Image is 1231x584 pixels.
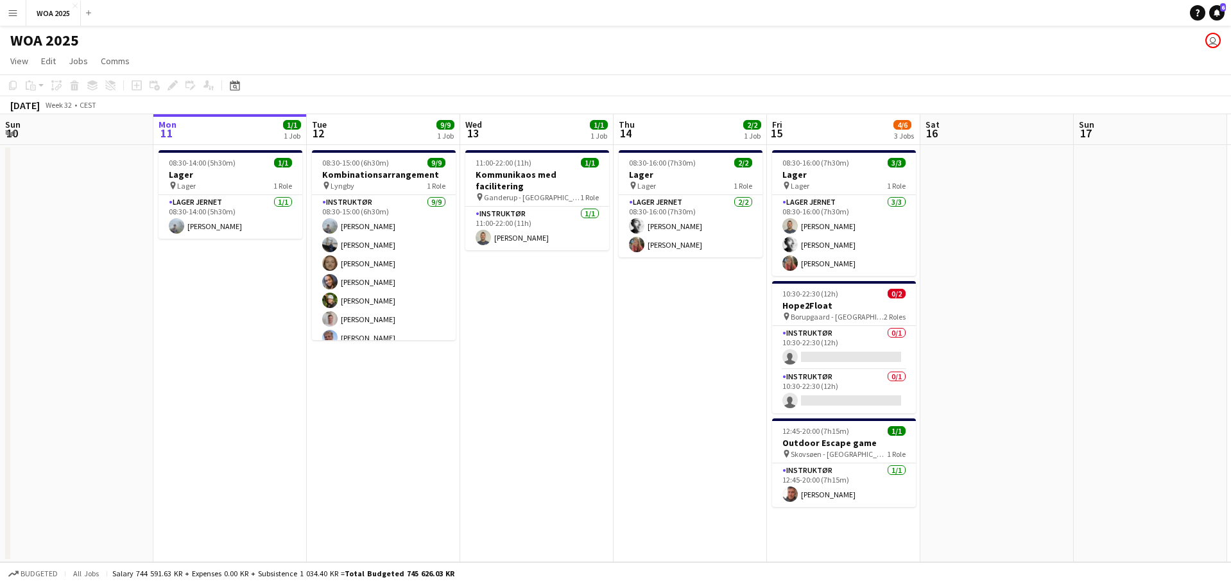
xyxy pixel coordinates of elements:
span: 11 [157,126,176,141]
span: 1/1 [581,158,599,167]
span: Total Budgeted 745 626.03 KR [345,569,454,578]
span: Skovsøen - [GEOGRAPHIC_DATA] [791,449,887,459]
span: 1 Role [887,449,906,459]
span: 12 [310,126,327,141]
app-card-role: Lager Jernet2/208:30-16:00 (7h30m)[PERSON_NAME][PERSON_NAME] [619,195,762,257]
span: 1/1 [888,426,906,436]
span: 4/6 [893,120,911,130]
app-card-role: Instruktør1/112:45-20:00 (7h15m)[PERSON_NAME] [772,463,916,507]
span: View [10,55,28,67]
app-job-card: 08:30-14:00 (5h30m)1/1Lager Lager1 RoleLager Jernet1/108:30-14:00 (5h30m)[PERSON_NAME] [159,150,302,239]
span: 1 Role [734,181,752,191]
span: 10:30-22:30 (12h) [782,289,838,298]
app-card-role: Instruktør9/908:30-15:00 (6h30m)[PERSON_NAME][PERSON_NAME][PERSON_NAME][PERSON_NAME][PERSON_NAME]... [312,195,456,391]
div: 1 Job [590,131,607,141]
span: 17 [1077,126,1094,141]
span: 9/9 [436,120,454,130]
app-card-role: Instruktør0/110:30-22:30 (12h) [772,326,916,370]
span: 6 [1220,3,1226,12]
span: 08:30-16:00 (7h30m) [782,158,849,167]
app-job-card: 08:30-16:00 (7h30m)2/2Lager Lager1 RoleLager Jernet2/208:30-16:00 (7h30m)[PERSON_NAME][PERSON_NAME] [619,150,762,257]
span: 1 Role [887,181,906,191]
a: 6 [1209,5,1225,21]
span: 13 [463,126,482,141]
span: Jobs [69,55,88,67]
span: 3/3 [888,158,906,167]
h3: Lager [159,169,302,180]
span: 1/1 [274,158,292,167]
h3: Kommunikaos med facilitering [465,169,609,192]
app-job-card: 08:30-16:00 (7h30m)3/3Lager Lager1 RoleLager Jernet3/308:30-16:00 (7h30m)[PERSON_NAME][PERSON_NAM... [772,150,916,276]
app-job-card: 12:45-20:00 (7h15m)1/1Outdoor Escape game Skovsøen - [GEOGRAPHIC_DATA]1 RoleInstruktør1/112:45-20... [772,418,916,507]
div: 1 Job [437,131,454,141]
button: Budgeted [6,567,60,581]
span: Lyngby [331,181,354,191]
span: 2 Roles [884,312,906,322]
span: 1 Role [427,181,445,191]
span: 0/2 [888,289,906,298]
span: 2/2 [743,120,761,130]
span: 9/9 [427,158,445,167]
span: Mon [159,119,176,130]
span: Comms [101,55,130,67]
div: 3 Jobs [894,131,914,141]
span: 08:30-14:00 (5h30m) [169,158,236,167]
app-card-role: Lager Jernet1/108:30-14:00 (5h30m)[PERSON_NAME] [159,195,302,239]
span: 15 [770,126,782,141]
app-card-role: Instruktør1/111:00-22:00 (11h)[PERSON_NAME] [465,207,609,250]
span: Tue [312,119,327,130]
div: 1 Job [744,131,761,141]
div: Salary 744 591.63 KR + Expenses 0.00 KR + Subsistence 1 034.40 KR = [112,569,454,578]
span: 10 [3,126,21,141]
app-job-card: 10:30-22:30 (12h)0/2Hope2Float Borupgaard - [GEOGRAPHIC_DATA]2 RolesInstruktør0/110:30-22:30 (12h... [772,281,916,413]
span: Wed [465,119,482,130]
span: 1/1 [283,120,301,130]
span: Lager [177,181,196,191]
span: 08:30-15:00 (6h30m) [322,158,389,167]
a: Comms [96,53,135,69]
span: Sun [5,119,21,130]
span: 1 Role [273,181,292,191]
h3: Lager [619,169,762,180]
span: Thu [619,119,635,130]
span: 14 [617,126,635,141]
span: 1 Role [580,193,599,202]
span: Lager [637,181,656,191]
span: Fri [772,119,782,130]
app-card-role: Instruktør0/110:30-22:30 (12h) [772,370,916,413]
app-card-role: Lager Jernet3/308:30-16:00 (7h30m)[PERSON_NAME][PERSON_NAME][PERSON_NAME] [772,195,916,276]
span: All jobs [71,569,101,578]
span: Budgeted [21,569,58,578]
span: 16 [924,126,940,141]
div: 08:30-15:00 (6h30m)9/9Kombinationsarrangement Lyngby1 RoleInstruktør9/908:30-15:00 (6h30m)[PERSON... [312,150,456,340]
a: Edit [36,53,61,69]
div: 1 Job [284,131,300,141]
span: 11:00-22:00 (11h) [476,158,531,167]
span: Lager [791,181,809,191]
span: Ganderup - [GEOGRAPHIC_DATA] [484,193,580,202]
app-job-card: 11:00-22:00 (11h)1/1Kommunikaos med facilitering Ganderup - [GEOGRAPHIC_DATA]1 RoleInstruktør1/11... [465,150,609,250]
h3: Hope2Float [772,300,916,311]
span: 12:45-20:00 (7h15m) [782,426,849,436]
span: 2/2 [734,158,752,167]
button: WOA 2025 [26,1,81,26]
div: [DATE] [10,99,40,112]
h3: Outdoor Escape game [772,437,916,449]
h3: Lager [772,169,916,180]
span: 08:30-16:00 (7h30m) [629,158,696,167]
span: Borupgaard - [GEOGRAPHIC_DATA] [791,312,884,322]
span: Sun [1079,119,1094,130]
h3: Kombinationsarrangement [312,169,456,180]
app-user-avatar: Drift Drift [1205,33,1221,48]
span: Week 32 [42,100,74,110]
h1: WOA 2025 [10,31,79,50]
a: View [5,53,33,69]
a: Jobs [64,53,93,69]
span: Edit [41,55,56,67]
